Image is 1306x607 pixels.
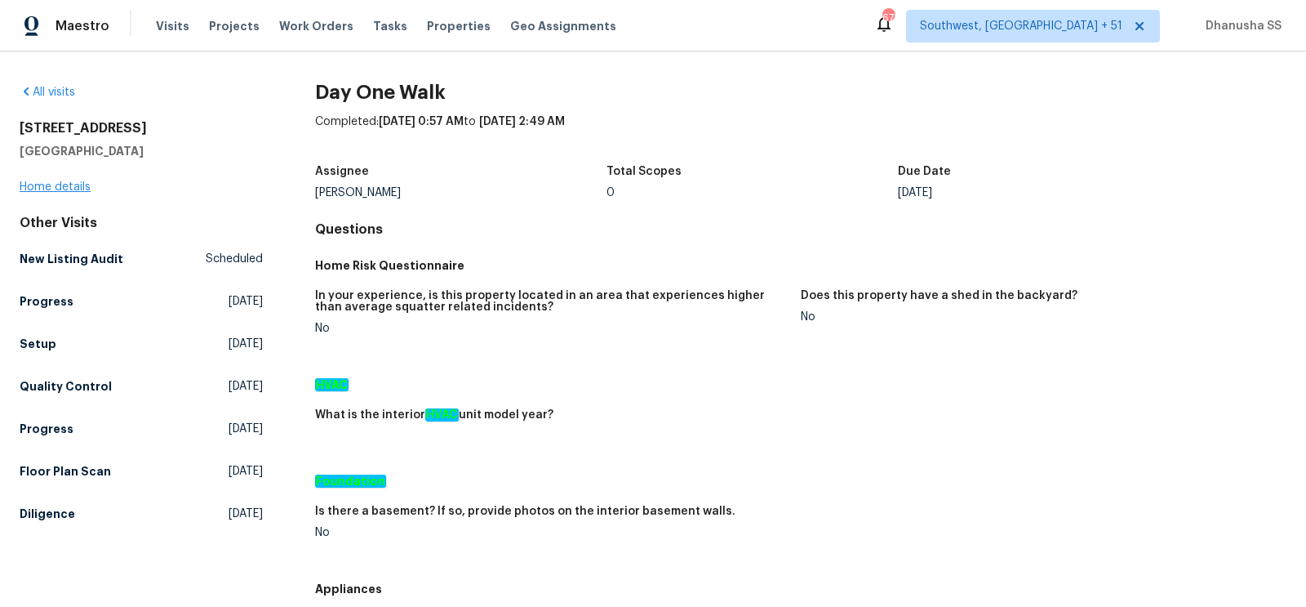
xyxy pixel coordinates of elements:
span: Geo Assignments [510,18,616,34]
div: No [315,323,788,334]
span: [DATE] 2:49 AM [479,116,565,127]
h5: In your experience, is this property located in an area that experiences higher than average squa... [315,290,788,313]
span: [DATE] [229,378,263,395]
span: Dhanusha SS [1199,18,1282,34]
div: [DATE] [898,187,1189,199]
span: Properties [427,18,491,34]
h2: Day One Walk [315,84,1286,100]
a: Diligence[DATE] [20,499,263,529]
h5: Setup [20,336,56,352]
div: Completed: to [315,114,1286,156]
div: No [801,311,1273,323]
h5: Home Risk Questionnaire [315,257,1286,274]
h5: New Listing Audit [20,251,123,267]
span: Southwest, [GEOGRAPHIC_DATA] + 51 [920,18,1122,34]
h5: Progress [20,293,73,310]
em: HVAC [315,378,349,391]
h5: Due Date [898,166,951,177]
span: [DATE] [229,421,263,437]
span: Work Orders [279,18,353,34]
h5: Total Scopes [606,166,682,177]
h5: Does this property have a shed in the backyard? [801,290,1077,301]
span: Scheduled [206,251,263,267]
span: [DATE] [229,293,263,310]
div: [PERSON_NAME] [315,187,606,199]
div: 678 [882,10,894,26]
a: All visits [20,87,75,98]
h5: Assignee [315,166,369,177]
h5: Appliances [315,581,1286,597]
span: [DATE] [229,336,263,352]
span: Maestro [56,18,109,34]
div: Other Visits [20,215,263,231]
div: No [315,527,788,538]
span: Projects [209,18,260,34]
a: New Listing AuditScheduled [20,244,263,274]
span: Visits [156,18,189,34]
em: Foundation [315,475,386,488]
h5: What is the interior unit model year? [315,409,553,421]
a: Setup[DATE] [20,329,263,359]
em: HVAC [425,408,459,422]
a: Floor Plan Scan[DATE] [20,457,263,486]
h5: Quality Control [20,378,112,395]
h4: Questions [315,221,1286,238]
span: [DATE] [229,506,263,522]
div: 0 [606,187,898,199]
a: Progress[DATE] [20,287,263,316]
h5: Is there a basement? If so, provide photos on the interior basement walls. [315,506,735,517]
span: Tasks [373,20,407,32]
a: Progress[DATE] [20,414,263,444]
h5: [GEOGRAPHIC_DATA] [20,143,263,159]
h2: [STREET_ADDRESS] [20,120,263,136]
h5: Progress [20,421,73,437]
h5: Floor Plan Scan [20,463,111,480]
h5: Diligence [20,506,75,522]
span: [DATE] 0:57 AM [379,116,464,127]
a: Home details [20,181,91,193]
a: Quality Control[DATE] [20,372,263,401]
span: [DATE] [229,463,263,480]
